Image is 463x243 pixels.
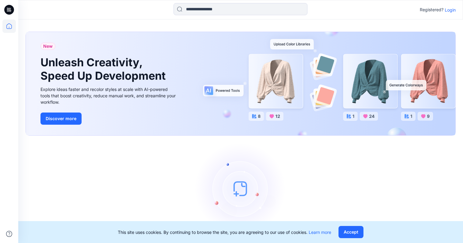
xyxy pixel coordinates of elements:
[40,113,177,125] a: Discover more
[40,86,177,105] div: Explore ideas faster and recolor styles at scale with AI-powered tools that boost creativity, red...
[338,226,363,238] button: Accept
[43,43,53,50] span: New
[195,143,286,234] img: empty-state-image.svg
[445,7,456,13] p: Login
[118,229,331,235] p: This site uses cookies. By continuing to browse the site, you are agreeing to our use of cookies.
[420,6,444,13] p: Registered?
[309,230,331,235] a: Learn more
[40,113,82,125] button: Discover more
[40,56,168,82] h1: Unleash Creativity, Speed Up Development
